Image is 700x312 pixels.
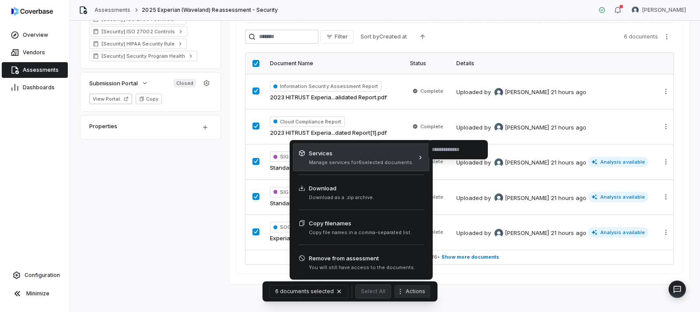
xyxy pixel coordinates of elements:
span: 6 documents selected [275,288,334,295]
span: Manage services for 6 selected document s . [309,159,413,166]
span: Copy file names in a comma-separated list. [309,229,412,236]
span: Services [309,149,413,158]
span: Download as a .zip archive. [309,194,374,201]
button: More actions [394,285,430,298]
span: You will still have access to the documents. [309,264,415,271]
span: Download [309,184,374,193]
span: Remove from assessment [309,254,415,263]
span: Copy file names [309,219,412,228]
div: More actions [290,140,433,280]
